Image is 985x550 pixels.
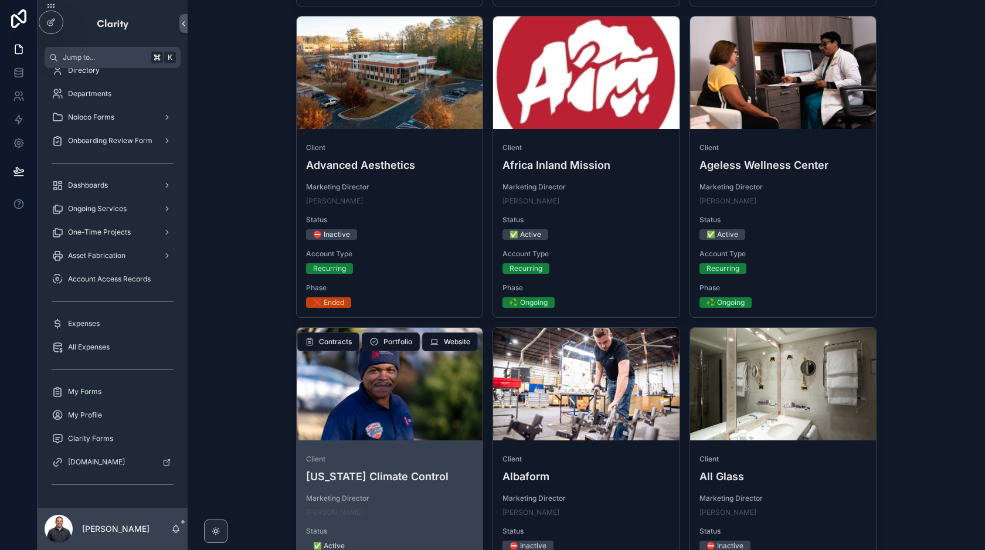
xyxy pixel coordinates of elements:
div: HMC05990.webp [690,16,877,129]
div: Recurring [707,263,739,274]
h4: All Glass [699,468,867,484]
h4: Africa Inland Mission [502,157,670,173]
h4: [US_STATE] Climate Control [306,468,474,484]
span: Status [306,527,474,536]
span: Phase [502,283,670,293]
div: Africa-Inland-Mission-International-_-2024-02-02-at-9.36.57-AM.webp [493,16,680,129]
span: Client [502,143,670,152]
a: ClientAdvanced AestheticsMarketing Director[PERSON_NAME]Status⛔ InactiveAccount TypeRecurringPhas... [296,16,484,318]
span: Status [699,215,867,225]
span: Account Type [502,249,670,259]
div: Recurring [313,263,346,274]
h4: Albaform [502,468,670,484]
h4: Ageless Wellness Center [699,157,867,173]
div: ⛔ Inactive [313,229,350,240]
div: ♻️ Ongoing [707,297,745,308]
a: Departments [45,83,181,104]
button: Portfolio [362,332,420,351]
a: Onboarding Review Form [45,130,181,151]
span: Marketing Director [699,494,867,503]
button: Website [422,332,478,351]
a: [DOMAIN_NAME] [45,451,181,473]
a: My Forms [45,381,181,402]
span: Contracts [319,337,352,347]
span: Client [306,143,474,152]
div: scrollable content [38,68,188,508]
a: ClientAgeless Wellness CenterMarketing Director[PERSON_NAME]Status✅ ActiveAccount TypeRecurringPh... [689,16,877,318]
span: Status [699,527,867,536]
div: ✅ Active [707,229,738,240]
span: [PERSON_NAME] [306,508,363,517]
span: Marketing Director [502,494,670,503]
span: Client [306,454,474,464]
div: ✅ Active [510,229,541,240]
a: Noloco Forms [45,107,181,128]
a: One-Time Projects [45,222,181,243]
div: BATHROOM-MIRRORS.webp [690,328,877,440]
h4: Advanced Aesthetics [306,157,474,173]
span: Status [502,215,670,225]
span: Clarity Forms [68,434,113,443]
a: [PERSON_NAME] [306,196,363,206]
span: My Forms [68,387,101,396]
span: Marketing Director [306,494,474,503]
a: My Profile [45,405,181,426]
div: DSC00249.webp [297,328,483,440]
span: Phase [306,283,474,293]
a: Ongoing Services [45,198,181,219]
span: Asset Fabrication [68,251,125,260]
a: Clarity Forms [45,428,181,449]
a: Dashboards [45,175,181,196]
span: Account Type [699,249,867,259]
a: [PERSON_NAME] [699,196,756,206]
a: Expenses [45,313,181,334]
button: Jump to...K [45,47,181,68]
span: My Profile [68,410,102,420]
button: Contracts [297,332,359,351]
span: Status [306,215,474,225]
span: Phase [699,283,867,293]
span: Marketing Director [699,182,867,192]
a: All Expenses [45,337,181,358]
span: Account Access Records [68,274,151,284]
div: ♻️ Ongoing [510,297,548,308]
span: K [165,53,175,62]
span: Departments [68,89,111,99]
span: Account Type [306,249,474,259]
div: ❌ Ended [313,297,344,308]
span: Marketing Director [502,182,670,192]
span: Status [502,527,670,536]
span: Client [502,454,670,464]
span: Portfolio [383,337,412,347]
span: Client [699,454,867,464]
span: One-Time Projects [68,228,131,237]
span: Dashboards [68,181,108,190]
img: App logo [96,14,130,33]
span: [DOMAIN_NAME] [68,457,125,467]
span: Website [444,337,470,347]
span: Directory [68,66,100,75]
p: [PERSON_NAME] [82,523,150,535]
a: Directory [45,60,181,81]
span: All Expenses [68,342,110,352]
a: [PERSON_NAME] [502,196,559,206]
span: Marketing Director [306,182,474,192]
span: Ongoing Services [68,204,127,213]
span: Jump to... [63,53,147,62]
div: Recurring [510,263,542,274]
div: advanced-Cropped.webp [297,16,483,129]
span: Noloco Forms [68,113,114,122]
a: ClientAfrica Inland MissionMarketing Director[PERSON_NAME]Status✅ ActiveAccount TypeRecurringPhas... [492,16,680,318]
span: Onboarding Review Form [68,136,152,145]
span: Client [699,143,867,152]
a: Account Access Records [45,269,181,290]
a: [PERSON_NAME] [699,508,756,517]
a: [PERSON_NAME] [502,508,559,517]
a: Asset Fabrication [45,245,181,266]
div: Albaform_Q12021_HMD05162.webp [493,328,680,440]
